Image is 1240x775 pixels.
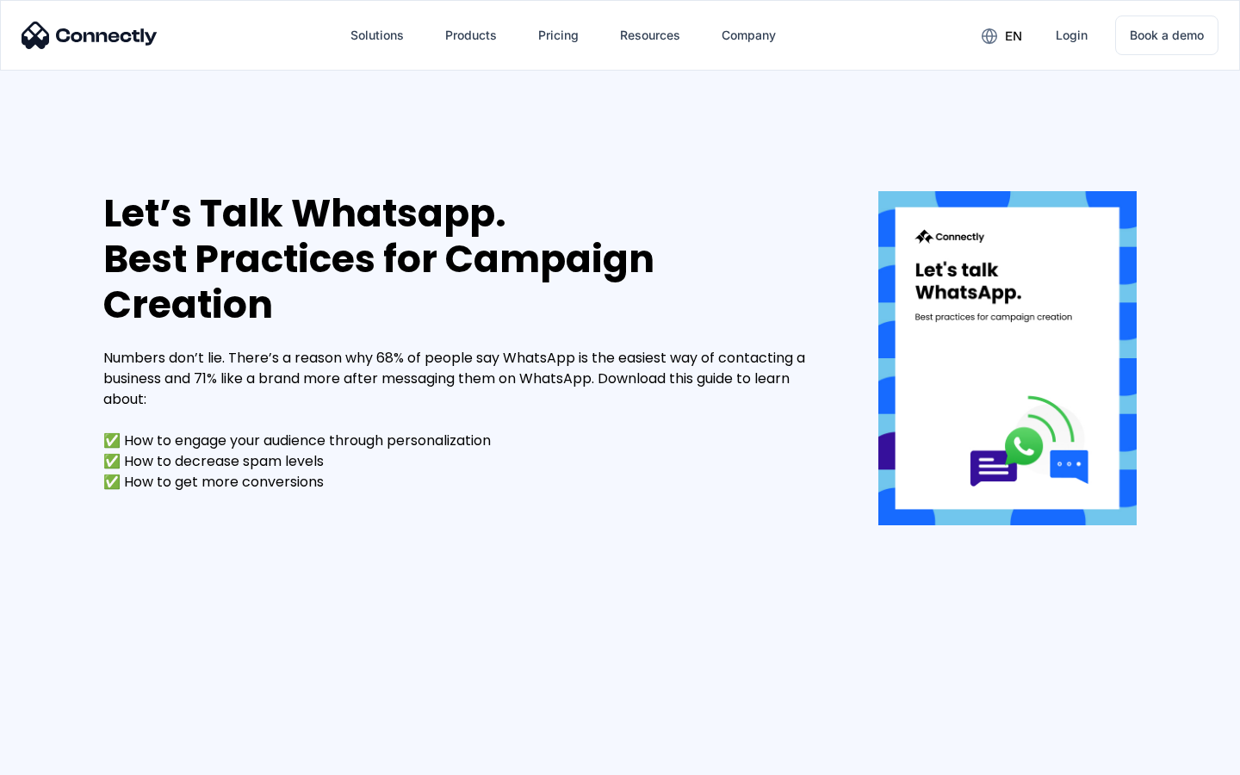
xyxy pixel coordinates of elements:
div: Login [1056,23,1088,47]
a: Book a demo [1115,15,1218,55]
aside: Language selected: English [17,745,103,769]
div: Numbers don’t lie. There’s a reason why 68% of people say WhatsApp is the easiest way of contacti... [103,348,827,493]
img: Connectly Logo [22,22,158,49]
ul: Language list [34,745,103,769]
div: Pricing [538,23,579,47]
a: Login [1042,15,1101,56]
div: en [1005,24,1022,48]
div: Let’s Talk Whatsapp. Best Practices for Campaign Creation [103,191,827,327]
a: Pricing [524,15,592,56]
div: Company [722,23,776,47]
div: Resources [620,23,680,47]
div: Products [445,23,497,47]
div: Solutions [350,23,404,47]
